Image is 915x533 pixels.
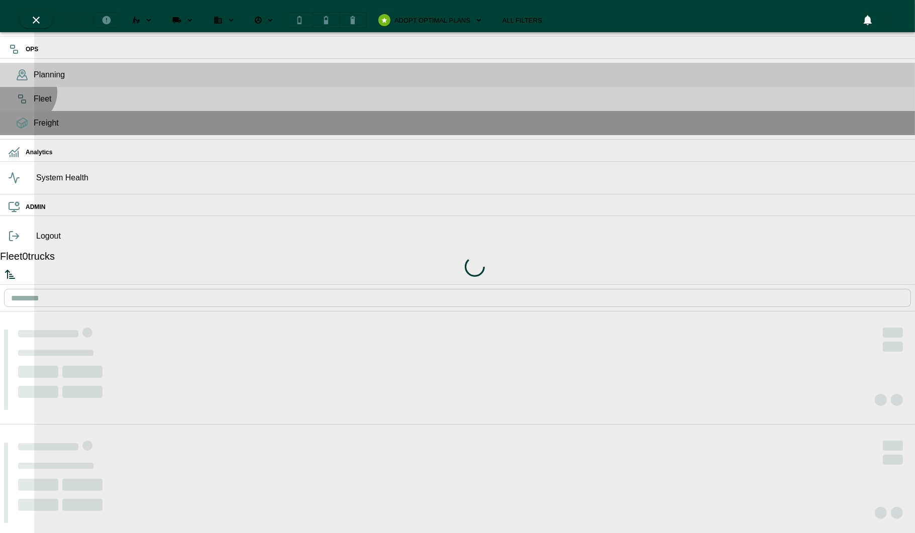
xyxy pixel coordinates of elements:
span: Fleet [34,93,907,105]
button: Driver Status [247,12,282,28]
span: 0 [22,251,28,262]
button: Adopt Optimal Plans [370,12,490,28]
span: trucks [22,251,54,262]
svg: Preferences [880,14,892,26]
span: Planning [34,69,907,81]
span: Adopt Optimal Plans [394,17,470,24]
button: Run Plan Loads [164,12,201,28]
span: Freight [34,117,907,129]
h6: ADMIN [26,202,907,212]
button: high [339,12,366,28]
h6: Analytics [26,148,907,157]
button: Preferences [877,11,895,29]
button: medium [313,12,340,28]
button: menu [56,12,89,28]
button: low [286,12,313,28]
div: utilization selecting [286,12,366,28]
button: Fleet Type [206,12,243,28]
h6: OPS [26,45,907,54]
button: All Filters [494,12,550,28]
button: Carriers [124,12,160,28]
